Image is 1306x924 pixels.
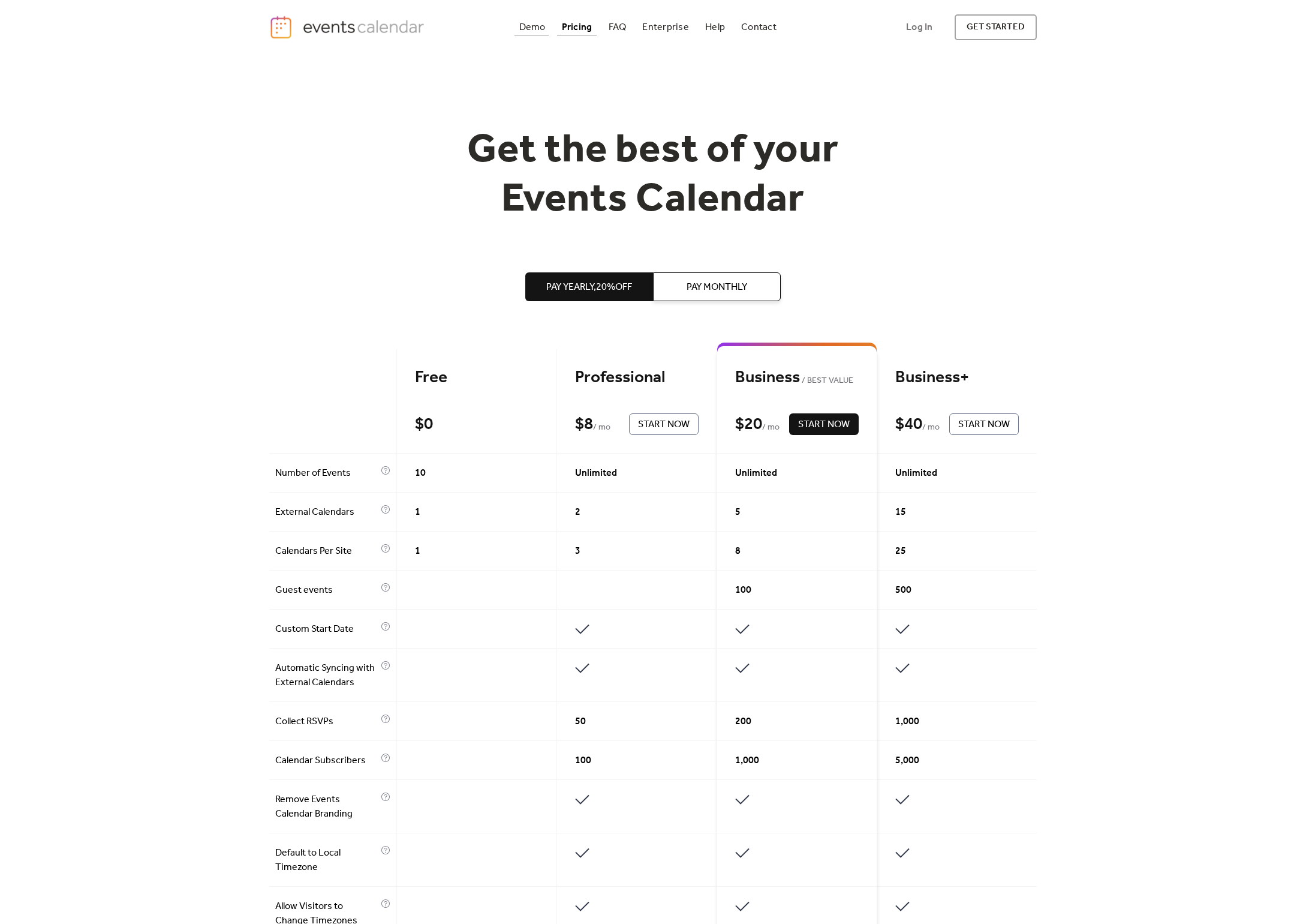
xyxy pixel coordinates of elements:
[269,15,428,40] a: home
[275,793,378,821] span: Remove Events Calendar Branding
[637,19,693,35] a: Enterprise
[423,127,883,224] h1: Get the best of your Events Calendar
[958,418,1010,432] span: Start Now
[275,466,378,481] span: Number of Events
[519,24,546,31] div: Demo
[415,414,433,435] div: $ 0
[949,413,1019,435] button: Start Now
[735,583,751,598] span: 100
[575,715,586,729] span: 50
[895,505,906,520] span: 15
[275,846,378,875] span: Default to Local Timezone
[275,715,378,729] span: Collect RSVPs
[735,466,777,481] span: Unlimited
[922,421,940,435] span: / mo
[562,24,592,31] div: Pricing
[705,24,725,31] div: Help
[593,421,610,435] span: / mo
[575,544,580,559] span: 3
[514,19,550,35] a: Demo
[895,367,1019,388] div: Business+
[800,374,853,388] span: BEST VALUE
[575,466,617,481] span: Unlimited
[895,466,937,481] span: Unlimited
[735,367,859,388] div: Business
[275,622,378,637] span: Custom Start Date
[789,413,859,435] button: Start Now
[575,505,580,520] span: 2
[895,754,919,768] span: 5,000
[525,272,653,301] button: Pay Yearly,20%off
[415,466,426,481] span: 10
[735,544,741,559] span: 8
[895,544,906,559] span: 25
[275,661,378,690] span: Automatic Syncing with External Calendars
[798,418,850,432] span: Start Now
[415,544,420,559] span: 1
[275,505,378,520] span: External Calendars
[741,24,777,31] div: Contact
[415,367,538,388] div: Free
[275,754,378,768] span: Calendar Subscribers
[687,280,747,295] span: Pay Monthly
[700,19,730,35] a: Help
[894,14,944,40] a: Log In
[895,715,919,729] span: 1,000
[762,421,780,435] span: / mo
[735,414,762,435] div: $ 20
[629,413,699,435] button: Start Now
[557,19,597,35] a: Pricing
[735,505,741,520] span: 5
[735,754,759,768] span: 1,000
[546,280,632,295] span: Pay Yearly, 20% off
[415,505,420,520] span: 1
[575,367,699,388] div: Professional
[736,19,781,35] a: Contact
[895,583,911,598] span: 500
[604,19,631,35] a: FAQ
[895,414,922,435] div: $ 40
[275,544,378,559] span: Calendars Per Site
[653,272,781,301] button: Pay Monthly
[575,414,593,435] div: $ 8
[575,754,591,768] span: 100
[638,418,690,432] span: Start Now
[275,583,378,598] span: Guest events
[735,715,751,729] span: 200
[955,14,1037,40] a: get started
[609,24,627,31] div: FAQ
[642,24,688,31] div: Enterprise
